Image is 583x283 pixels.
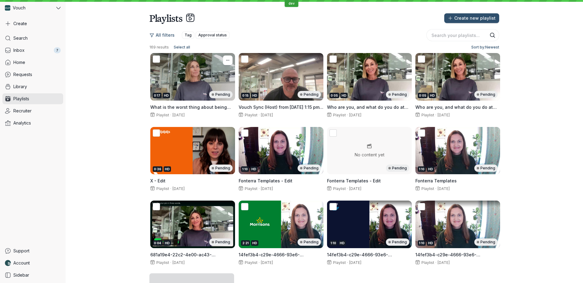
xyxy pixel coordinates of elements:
div: HD [340,93,348,98]
div: 1:10 [329,240,337,246]
div: Pending [474,165,498,172]
div: HD [164,240,171,246]
span: What is the worst thing about being part of the Zantic Team - Edit [150,105,231,116]
span: · [257,186,261,191]
span: [DATE] [261,186,273,191]
button: Tag [182,32,194,39]
img: Nathan Weinstock avatar [5,260,11,266]
span: Analytics [13,120,31,126]
span: Tag [185,32,192,38]
button: More actions [223,55,233,65]
div: HD [427,240,434,246]
h3: 14fef3b4-c29e-4666-93e6-0721d3125246_mono.mp4 - Edit [327,252,412,258]
span: Playlist [420,186,434,191]
span: · [346,260,349,265]
div: 0:15 [241,93,250,98]
span: Sort by: Newest [471,44,499,50]
span: Playlist [420,113,434,117]
span: 14fef3b4-c29e-4666-93e6-0721d3125246_mono.mp4 - Edit [239,252,306,263]
span: Home [13,59,25,65]
button: Sort by:Newest [469,44,499,51]
span: [DATE] [172,186,185,191]
h3: Vouch Sync (Host) from 11 July 2025 at 1:15 pm - Edit [239,104,323,110]
span: · [434,186,438,191]
a: Support [2,245,63,256]
div: 0:05 [418,93,428,98]
span: · [434,113,438,118]
span: Account [13,260,30,266]
div: Pending [298,91,321,98]
span: Playlist [332,113,346,117]
div: 0:17 [153,93,162,98]
a: Analytics [2,118,63,128]
h3: 14fef3b4-c29e-4666-93e6-0721d3125246_mono.mp4 - Edit [415,252,500,258]
span: Create new playlist [454,15,496,21]
span: Fonterra Templates - Edit [327,178,381,183]
span: All filters [156,32,175,38]
span: 14fef3b4-c29e-4666-93e6-0721d3125246_mono.mp4 - Edit [327,252,394,263]
div: 0:04 [153,240,162,246]
span: Sidebar [13,272,29,278]
a: Sidebar [2,270,63,281]
span: 14fef3b4-c29e-4666-93e6-0721d3125246_mono.mp4 - Edit [415,252,483,263]
span: [DATE] [261,113,273,117]
span: Vouch [13,5,26,11]
div: Pending [209,91,233,98]
a: Inbox7 [2,45,63,56]
span: [DATE] [349,260,361,265]
img: Vouch avatar [5,5,10,11]
div: HD [250,166,257,172]
a: Nathan Weinstock avatarAccount [2,258,63,268]
div: 2:21 [241,240,250,246]
div: HD [429,93,436,98]
span: Playlist [332,260,346,265]
span: [DATE] [438,260,450,265]
span: Who are you, and what do you do at [GEOGRAPHIC_DATA]? - Edit [415,105,497,116]
span: Playlist [332,186,346,191]
button: Approval status [196,32,230,39]
div: HD [164,166,171,172]
span: · [169,260,172,265]
div: 0:05 [329,93,339,98]
div: 0:36 [153,166,162,172]
span: Search [13,35,28,41]
span: Inbox [13,47,25,53]
div: HD [163,93,170,98]
span: 681a19e4-22c2-4e00-ac43-04083671e218.mp4 - Edit [150,252,216,263]
div: Pending [474,91,498,98]
span: [DATE] [172,113,185,117]
span: · [169,113,172,118]
input: Search your playlists... [426,29,499,41]
a: Search [2,33,63,44]
button: Select all [171,44,193,51]
h3: 14fef3b4-c29e-4666-93e6-0721d3125246_mono.mp4 - Edit [239,252,323,258]
div: Vouch [2,2,55,13]
span: Fonterra Templates - Edit [239,178,292,183]
div: 1:10 [418,240,426,246]
a: Home [2,57,63,68]
div: Pending [474,238,498,246]
button: Search [489,32,496,38]
h1: Playlists [149,12,182,24]
div: HD [251,93,258,98]
div: Pending [209,238,233,246]
span: Support [13,248,29,254]
div: HD [251,240,258,246]
span: 169 results [149,45,169,50]
span: · [169,186,172,191]
span: [DATE] [172,260,185,265]
button: All filters [149,30,178,40]
span: Playlist [244,186,257,191]
span: Select all [174,44,190,50]
span: · [257,113,261,118]
h3: 681a19e4-22c2-4e00-ac43-04083671e218.mp4 - Edit [150,252,235,258]
span: Playlist [420,260,434,265]
span: Library [13,84,27,90]
span: [DATE] [438,113,450,117]
span: Approval status [198,32,227,38]
span: [DATE] [438,186,450,191]
div: Pending [386,238,409,246]
span: X - Edit [150,178,165,183]
span: Playlist [155,260,169,265]
a: Recruiter [2,105,63,116]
